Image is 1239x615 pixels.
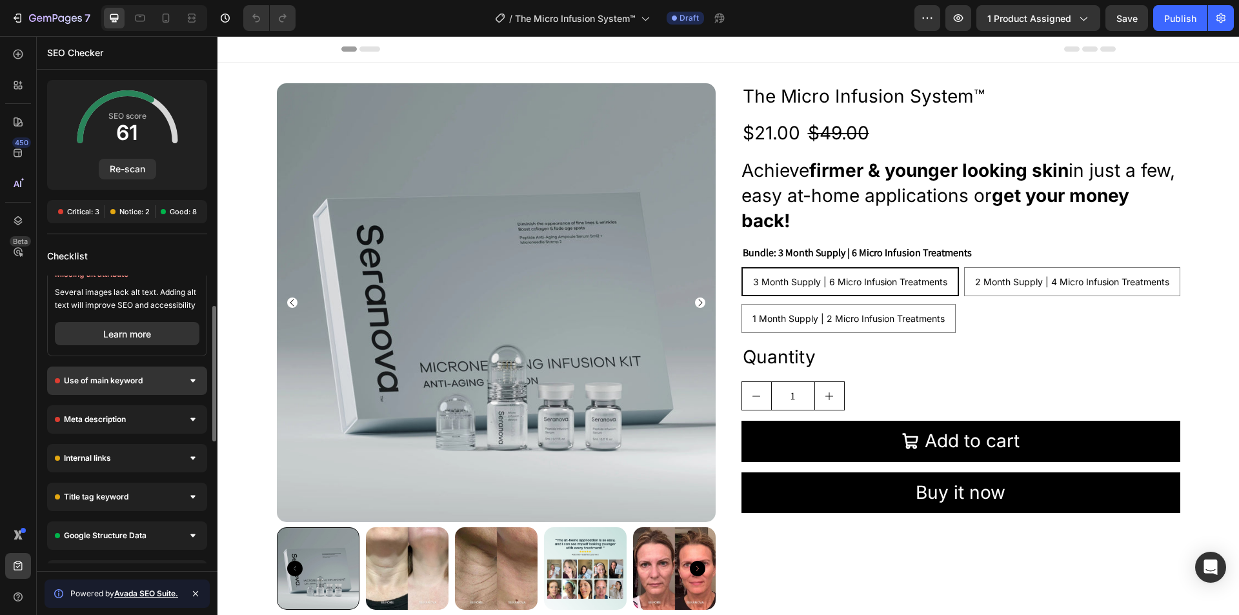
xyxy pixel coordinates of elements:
div: Publish [1164,12,1196,25]
div: Checklist [37,245,217,268]
p: SEO Checker [47,45,103,61]
div: Add to cart [707,392,802,418]
span: / [509,12,512,25]
span: Google Structure Data [64,529,146,542]
span: 1 Month Supply | 2 Micro Infusion Treatments [535,277,727,288]
a: Avada SEO Suite. [114,589,178,598]
div: Quantity [524,307,963,335]
button: Carousel Back Arrow [70,525,85,540]
span: Good: 8 [170,207,197,217]
div: 450 [12,137,31,148]
span: Achieve [524,123,592,145]
div: $21.00 [524,83,584,111]
span: Title tag keyword [64,490,128,503]
button: Learn more [55,322,199,345]
button: decrement [525,346,554,374]
span: in just a few, easy at-home applications or [524,123,958,170]
span: 61 [108,123,146,143]
input: quantity [554,346,598,374]
button: Carousel Next Arrow [472,525,488,540]
button: Add to cart [524,385,963,425]
div: $49.00 [589,83,653,111]
span: Powered by [70,588,178,600]
button: Save [1105,5,1148,31]
span: 1 product assigned [987,12,1071,25]
div: Beta [10,236,31,247]
span: Internal links [64,452,111,465]
button: increment [598,346,627,374]
div: Buy it now [698,444,788,469]
button: Carousel Next Arrow [478,261,488,272]
button: Publish [1153,5,1207,31]
span: Several images lack alt text. Adding alt text will improve SEO and accessibility [55,286,199,312]
span: Use of main keyword [64,374,143,387]
p: 7 [85,10,90,26]
span: 2 Month Supply | 4 Micro Infusion Treatments [758,240,952,251]
span: Save [1116,13,1138,24]
legend: Bundle: 3 Month Supply | 6 Micro Infusion Treatments [524,208,756,226]
div: Undo/Redo [243,5,296,31]
iframe: Design area [217,36,1239,615]
button: 1 product assigned [976,5,1100,31]
span: SEO score [108,110,146,123]
button: Buy it now [524,436,963,477]
span: Draft [680,12,699,24]
b: firmer & younger looking skin [592,123,851,145]
span: Notice: 2 [119,207,150,217]
div: Open Intercom Messenger [1195,552,1226,583]
span: The Micro Infusion System™ [515,12,636,25]
button: Re-scan [99,159,156,179]
span: 3 Month Supply | 6 Micro Infusion Treatments [536,240,730,251]
button: 7 [5,5,96,31]
span: Meta description [64,413,126,426]
span: Critical: 3 [67,207,99,217]
h2: The Micro Infusion System™ [524,47,963,73]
